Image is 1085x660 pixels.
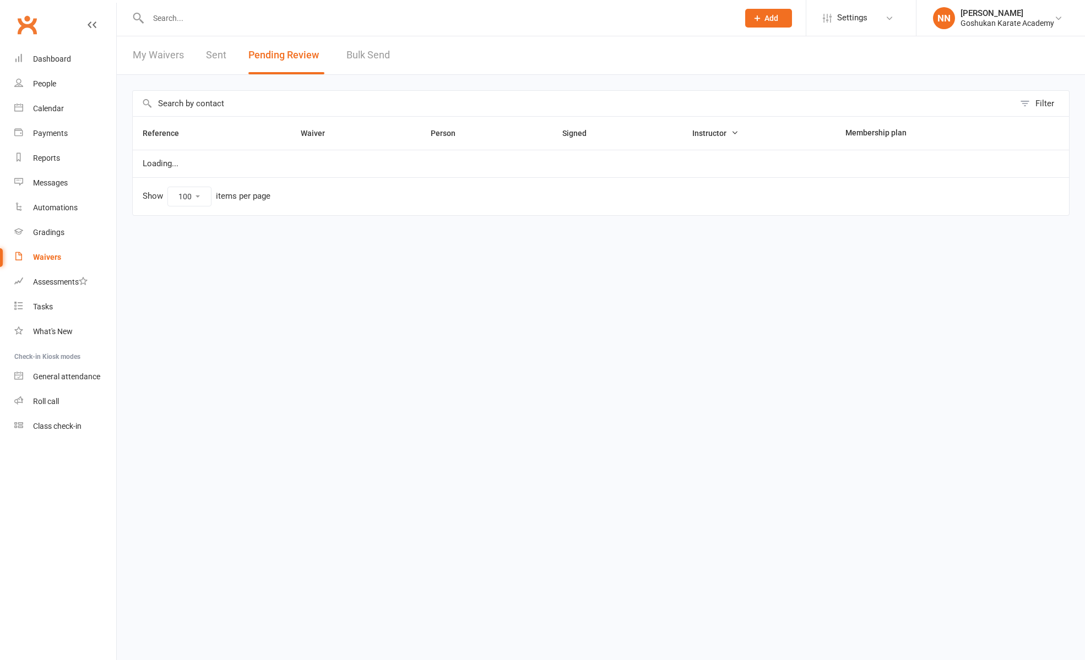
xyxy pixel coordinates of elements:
a: Calendar [14,96,116,121]
a: Automations [14,195,116,220]
a: Clubworx [13,11,41,39]
a: Reports [14,146,116,171]
button: Filter [1015,91,1069,116]
div: Tasks [33,302,53,311]
div: Class check-in [33,422,82,430]
input: Search... [145,10,731,26]
a: Dashboard [14,47,116,72]
div: Dashboard [33,54,71,63]
div: Gradings [33,228,64,237]
div: Show [143,187,270,206]
div: Goshukan Karate Academy [961,18,1054,28]
span: Waiver [301,129,337,138]
button: Instructor [692,127,739,140]
button: Add [745,9,792,28]
input: Search by contact [133,91,1015,116]
span: Settings [837,6,867,30]
div: What's New [33,327,73,336]
button: Pending Review [248,36,324,74]
a: Tasks [14,294,116,319]
a: Assessments [14,270,116,294]
span: Person [431,129,468,138]
a: Roll call [14,389,116,414]
span: Signed [562,129,599,138]
div: NN [933,7,955,29]
div: Automations [33,203,78,212]
a: Class kiosk mode [14,414,116,439]
div: Assessments [33,277,88,286]
td: Loading... [133,150,1069,177]
a: What's New [14,319,116,344]
a: People [14,72,116,96]
th: Membership plan [836,117,1023,150]
button: Person [431,127,468,140]
div: Messages [33,178,68,187]
div: Waivers [33,253,61,261]
button: Signed [562,127,599,140]
div: Calendar [33,104,64,113]
span: Instructor [692,129,739,138]
a: Sent [206,36,226,74]
div: [PERSON_NAME] [961,8,1054,18]
a: My Waivers [133,36,184,74]
div: Payments [33,129,68,138]
button: Waiver [301,127,337,140]
div: Reports [33,154,60,162]
span: Reference [143,129,191,138]
div: Roll call [33,397,59,406]
a: Gradings [14,220,116,245]
div: items per page [216,192,270,201]
span: Add [764,14,778,23]
div: Filter [1035,97,1054,110]
a: Waivers [14,245,116,270]
button: Reference [143,127,191,140]
a: Payments [14,121,116,146]
a: Bulk Send [346,36,390,74]
a: General attendance kiosk mode [14,364,116,389]
div: General attendance [33,372,100,381]
div: People [33,79,56,88]
a: Messages [14,171,116,195]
